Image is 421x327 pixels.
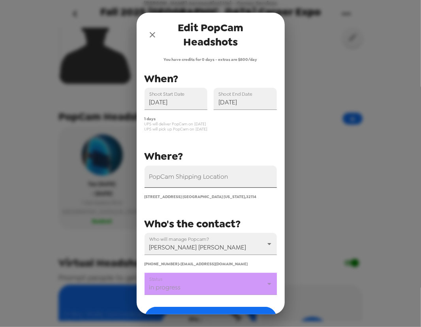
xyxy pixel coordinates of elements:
span: When? [145,72,179,86]
span: UPS will pick up PopCam on [DATE] [145,127,277,132]
span: Where? [145,149,183,163]
span: [EMAIL_ADDRESS][DOMAIN_NAME] [181,261,248,267]
span: You have credits for 0 days - extras are $800/day [164,57,257,62]
span: Edit PopCam Headshots [160,21,261,49]
div: [PERSON_NAME] [PERSON_NAME] [145,233,277,255]
span: UPS will deliver PopCam on [DATE] [145,121,277,127]
input: Choose date, selected date is Oct 7, 2025 [145,88,208,110]
label: Who will manage Popcam? [149,236,209,242]
label: Shoot End Date [218,91,252,97]
span: [PHONE_NUMBER] • [145,261,181,267]
span: Who's the contact? [145,217,241,231]
input: Choose date, selected date is Oct 7, 2025 [214,88,277,110]
span: 1 days [145,116,277,121]
button: close [145,27,160,43]
input: 1 Aerospace Blvd [145,166,277,188]
label: Status [149,276,162,282]
span: [STREET_ADDRESS] [GEOGRAPHIC_DATA] [US_STATE] , 32114 [145,194,257,199]
div: in progress [145,273,277,295]
label: Shoot Start Date [149,91,184,97]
